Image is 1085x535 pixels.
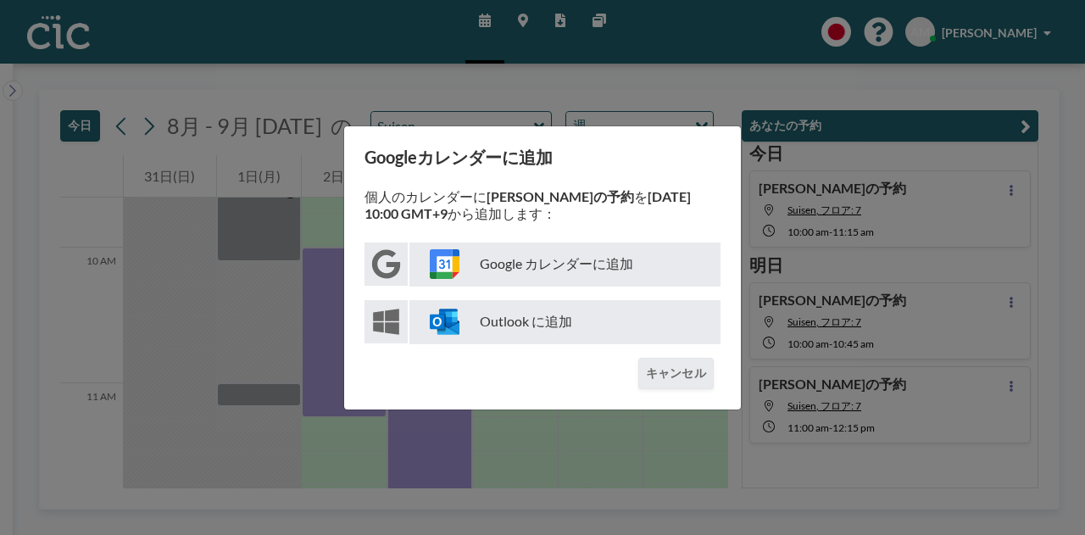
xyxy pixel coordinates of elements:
[364,188,691,221] strong: [DATE] 10:00 GMT+9
[430,249,459,279] img: google-calendar-icon.svg
[364,147,721,168] h3: Googleカレンダーに追加
[364,242,721,287] button: Google カレンダーに追加
[487,188,634,204] strong: [PERSON_NAME]の予約
[364,188,721,222] p: 個人のカレンダーに を から追加します：
[409,300,721,344] p: Outlook に追加
[638,358,714,389] button: キャンセル
[364,300,721,344] button: Outlook に追加
[430,307,459,337] img: windows-outlook-icon.svg
[409,242,721,287] p: Google カレンダーに追加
